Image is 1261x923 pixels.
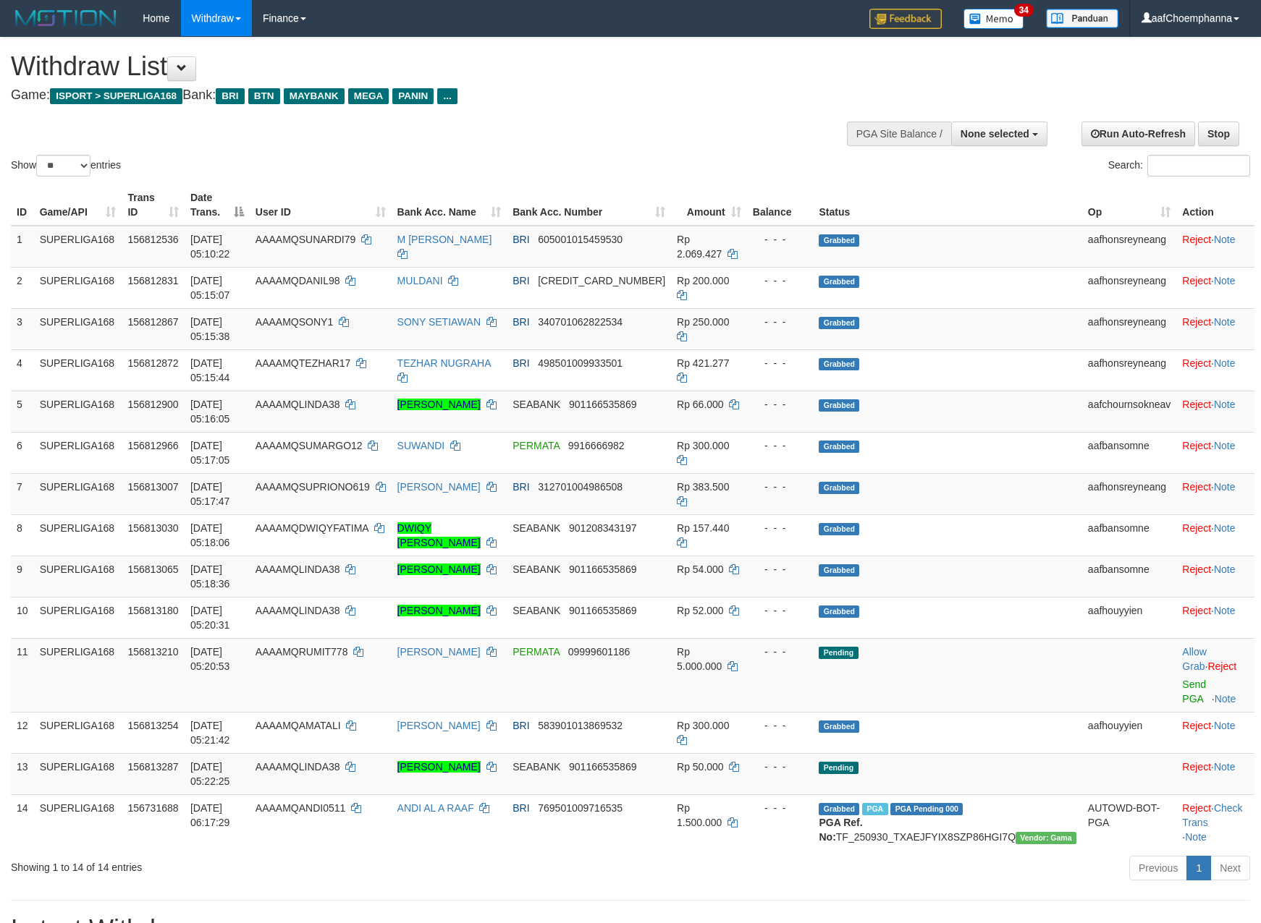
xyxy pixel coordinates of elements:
[677,720,729,731] span: Rp 300.000
[127,316,178,328] span: 156812867
[34,432,122,473] td: SUPERLIGA168
[862,803,887,815] span: Marked by aafromsomean
[1182,646,1207,672] span: ·
[190,720,230,746] span: [DATE] 05:21:42
[256,720,341,731] span: AAAAMQAMATALI
[819,441,859,453] span: Grabbed
[1214,357,1236,369] a: Note
[747,184,814,226] th: Balance
[127,720,178,731] span: 156813254
[397,646,481,658] a: [PERSON_NAME]
[1214,234,1236,245] a: Note
[256,234,355,245] span: AAAAMQSUNARDI79
[538,357,623,369] span: Copy 498501009933501 to clipboard
[397,761,481,773] a: [PERSON_NAME]
[1182,357,1211,369] a: Reject
[1176,514,1254,556] td: ·
[392,184,507,226] th: Bank Acc. Name: activate to sort column ascending
[513,563,560,575] span: SEABANK
[819,399,859,412] span: Grabbed
[538,316,623,328] span: Copy 340701062822534 to clipboard
[813,794,1081,850] td: TF_250930_TXAEJFYIX8SZP86HGI7Q
[127,563,178,575] span: 156813065
[513,440,560,451] span: PERMATA
[1082,432,1177,473] td: aafbansomne
[397,440,445,451] a: SUWANDI
[11,794,34,850] td: 14
[127,646,178,658] span: 156813210
[677,522,729,534] span: Rp 157.440
[753,273,808,288] div: - - -
[190,316,230,342] span: [DATE] 05:15:38
[11,308,34,349] td: 3
[1182,802,1242,828] a: Check Trans
[513,761,560,773] span: SEABANK
[50,88,182,104] span: ISPORT > SUPERLIGA168
[34,597,122,638] td: SUPERLIGA168
[11,52,826,81] h1: Withdraw List
[1082,226,1177,268] td: aafhonsreyneang
[753,315,808,329] div: - - -
[1214,563,1236,575] a: Note
[190,440,230,466] span: [DATE] 05:17:05
[753,718,808,733] div: - - -
[284,88,345,104] span: MAYBANK
[1176,712,1254,753] td: ·
[538,234,623,245] span: Copy 605001015459530 to clipboard
[256,440,363,451] span: AAAAMQSUMARGO12
[1182,275,1211,286] a: Reject
[753,438,808,453] div: - - -
[1014,4,1034,17] span: 34
[1176,753,1254,794] td: ·
[513,399,560,410] span: SEABANK
[256,802,346,814] span: AAAAMQANDI0511
[1215,693,1236,705] a: Note
[1214,605,1236,616] a: Note
[1207,660,1236,672] a: Reject
[11,267,34,308] td: 2
[127,761,178,773] span: 156813287
[397,481,481,493] a: [PERSON_NAME]
[348,88,389,104] span: MEGA
[1182,563,1211,575] a: Reject
[190,802,230,828] span: [DATE] 06:17:29
[250,184,392,226] th: User ID: activate to sort column ascending
[11,712,34,753] td: 12
[216,88,244,104] span: BRI
[507,184,671,226] th: Bank Acc. Number: activate to sort column ascending
[1082,391,1177,432] td: aafchournsokneav
[1082,556,1177,597] td: aafbansomne
[819,564,859,577] span: Grabbed
[11,184,34,226] th: ID
[753,603,808,618] div: - - -
[819,720,859,733] span: Grabbed
[677,605,724,616] span: Rp 52.000
[1046,9,1118,28] img: panduan.png
[819,605,859,618] span: Grabbed
[753,397,808,412] div: - - -
[513,802,529,814] span: BRI
[1182,761,1211,773] a: Reject
[538,802,623,814] span: Copy 769501009716535 to clipboard
[190,481,230,507] span: [DATE] 05:17:47
[34,349,122,391] td: SUPERLIGA168
[1176,638,1254,712] td: ·
[1186,856,1211,880] a: 1
[1214,522,1236,534] a: Note
[397,802,474,814] a: ANDI AL A RAAF
[677,563,724,575] span: Rp 54.000
[961,128,1029,140] span: None selected
[568,646,630,658] span: Copy 09999601186 to clipboard
[127,275,178,286] span: 156812831
[127,399,178,410] span: 156812900
[11,514,34,556] td: 8
[513,234,529,245] span: BRI
[677,234,722,260] span: Rp 2.069.427
[890,803,963,815] span: PGA Pending
[397,605,481,616] a: [PERSON_NAME]
[1198,122,1239,146] a: Stop
[11,638,34,712] td: 11
[185,184,250,226] th: Date Trans.: activate to sort column descending
[1182,720,1211,731] a: Reject
[256,275,340,286] span: AAAAMQDANIL98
